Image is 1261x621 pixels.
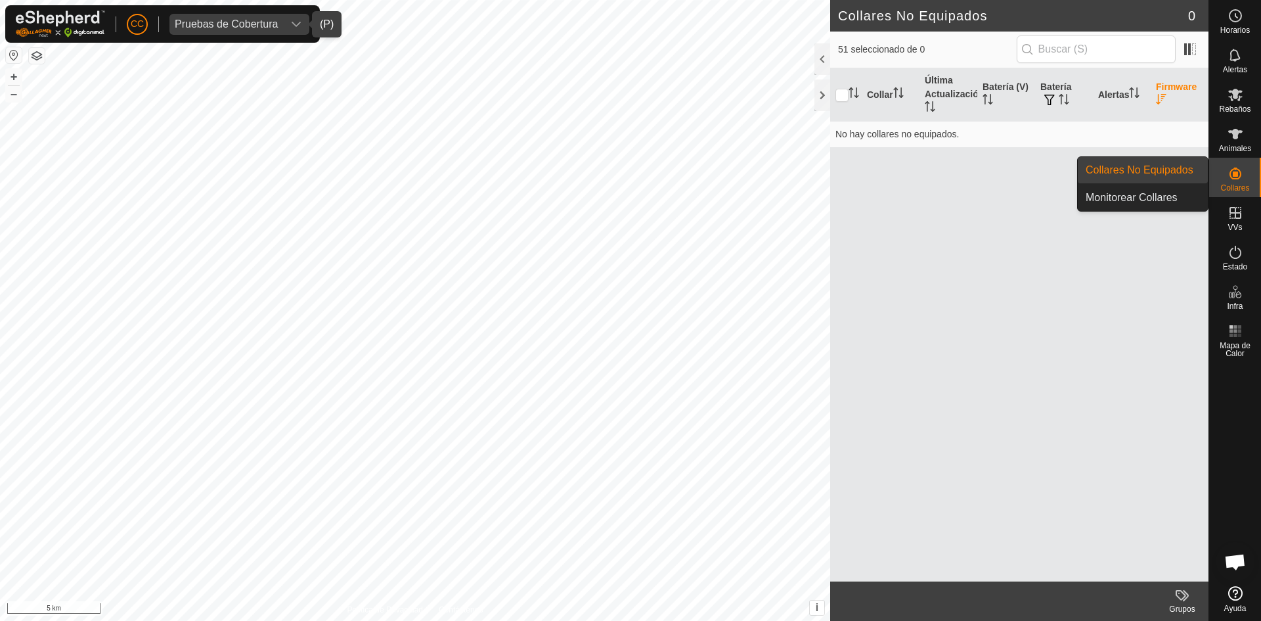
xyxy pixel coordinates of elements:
[6,47,22,63] button: Restablecer Mapa
[1188,6,1195,26] span: 0
[1129,89,1139,100] p-sorticon: Activar para ordenar
[1227,302,1243,310] span: Infra
[439,604,483,616] a: Contáctenos
[1078,185,1208,211] a: Monitorear Collares
[131,17,144,31] span: CC
[983,96,993,106] p-sorticon: Activar para ordenar
[6,86,22,102] button: –
[283,14,309,35] div: dropdown trigger
[838,43,1017,57] span: 51 seleccionado de 0
[1216,542,1255,582] div: Chat abierto
[810,601,824,615] button: i
[175,19,278,30] div: Pruebas de Cobertura
[977,68,1035,122] th: Batería (V)
[1219,105,1250,113] span: Rebaños
[849,89,859,100] p-sorticon: Activar para ordenar
[1151,68,1208,122] th: Firmware
[347,604,423,616] a: Política de Privacidad
[1059,96,1069,106] p-sorticon: Activar para ordenar
[1093,68,1151,122] th: Alertas
[1223,66,1247,74] span: Alertas
[1219,145,1251,152] span: Animales
[1156,603,1208,615] div: Grupos
[1035,68,1093,122] th: Batería
[925,103,935,114] p-sorticon: Activar para ordenar
[1209,581,1261,618] a: Ayuda
[1228,223,1242,231] span: VVs
[862,68,919,122] th: Collar
[1220,184,1249,192] span: Collares
[838,8,1188,24] h2: Collares No Equipados
[816,602,818,613] span: i
[893,89,904,100] p-sorticon: Activar para ordenar
[29,48,45,64] button: Capas del Mapa
[1223,263,1247,271] span: Estado
[16,11,105,37] img: Logo Gallagher
[169,14,283,35] span: Pruebas de Cobertura
[1086,190,1178,206] span: Monitorear Collares
[830,121,1208,147] td: No hay collares no equipados.
[1017,35,1176,63] input: Buscar (S)
[1220,26,1250,34] span: Horarios
[1078,157,1208,183] a: Collares No Equipados
[1212,342,1258,357] span: Mapa de Calor
[919,68,977,122] th: Última Actualización
[1224,605,1247,612] span: Ayuda
[1086,162,1193,178] span: Collares No Equipados
[1156,96,1166,106] p-sorticon: Activar para ordenar
[6,69,22,85] button: +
